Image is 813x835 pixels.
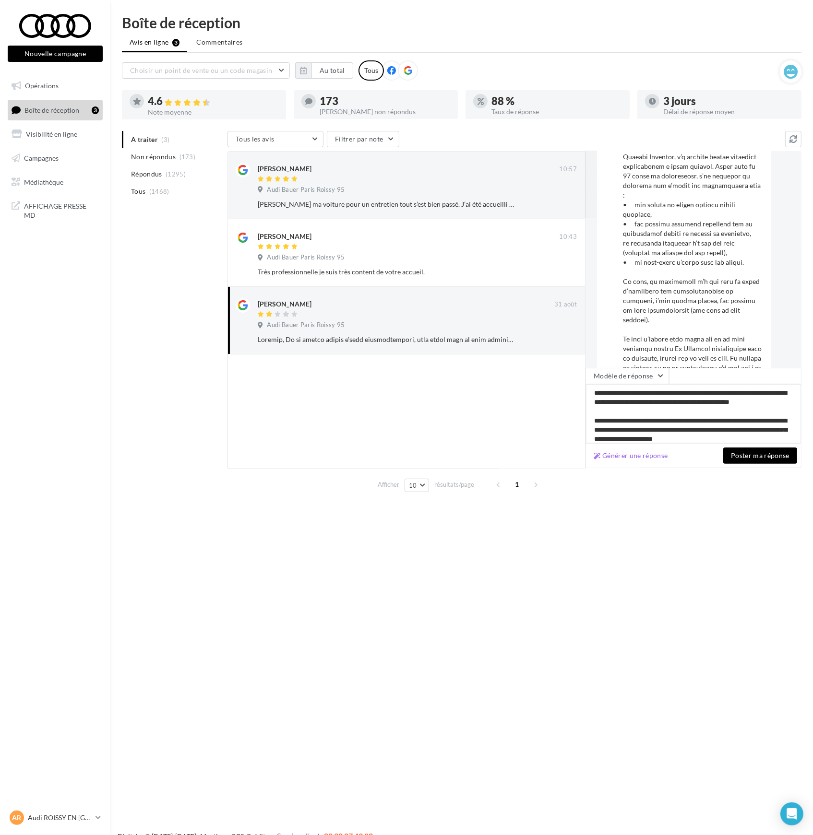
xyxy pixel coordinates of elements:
[267,253,345,262] span: Audi Bauer Paris Roissy 95
[258,267,514,277] div: Très professionnelle je suis très content de votre accueil.
[267,321,345,329] span: Audi Bauer Paris Roissy 95
[559,165,577,174] span: 10:57
[258,200,514,209] div: [PERSON_NAME] ma voiture pour un entretien tout s’est bien passé. J’ai été accueilli par [PERSON_...
[131,169,162,179] span: Répondus
[166,170,186,178] span: (1295)
[780,802,803,825] div: Open Intercom Messenger
[8,809,103,827] a: AR Audi ROISSY EN [GEOGRAPHIC_DATA]
[327,131,399,147] button: Filtrer par note
[131,187,145,196] span: Tous
[491,96,622,106] div: 88 %
[179,153,196,161] span: (173)
[378,480,399,489] span: Afficher
[409,482,417,489] span: 10
[295,62,353,79] button: Au total
[258,299,311,309] div: [PERSON_NAME]
[359,60,384,81] div: Tous
[586,368,669,384] button: Modèle de réponse
[258,164,311,174] div: [PERSON_NAME]
[25,82,59,90] span: Opérations
[6,76,105,96] a: Opérations
[510,477,525,492] span: 1
[12,813,22,823] span: AR
[24,200,99,220] span: AFFICHAGE PRESSE MD
[320,96,450,106] div: 173
[559,233,577,241] span: 10:43
[6,124,105,144] a: Visibilité en ligne
[554,300,577,309] span: 31 août
[148,96,278,107] div: 4.6
[320,108,450,115] div: [PERSON_NAME] non répondus
[663,108,794,115] div: Délai de réponse moyen
[236,135,275,143] span: Tous les avis
[148,109,278,116] div: Note moyenne
[723,447,797,464] button: Poster ma réponse
[149,188,169,195] span: (1468)
[663,96,794,106] div: 3 jours
[491,108,622,115] div: Taux de réponse
[24,154,59,162] span: Campagnes
[24,106,79,114] span: Boîte de réception
[196,37,242,47] span: Commentaires
[92,106,99,114] div: 3
[267,186,345,194] span: Audi Bauer Paris Roissy 95
[434,480,474,489] span: résultats/page
[8,46,103,62] button: Nouvelle campagne
[405,479,429,492] button: 10
[311,62,353,79] button: Au total
[6,100,105,120] a: Boîte de réception3
[130,66,272,74] span: Choisir un point de vente ou un code magasin
[26,130,77,138] span: Visibilité en ligne
[227,131,323,147] button: Tous les avis
[24,177,63,186] span: Médiathèque
[28,813,92,823] p: Audi ROISSY EN [GEOGRAPHIC_DATA]
[6,196,105,224] a: AFFICHAGE PRESSE MD
[122,62,290,79] button: Choisir un point de vente ou un code magasin
[590,450,672,461] button: Générer une réponse
[258,232,311,241] div: [PERSON_NAME]
[131,152,176,162] span: Non répondus
[122,15,801,30] div: Boîte de réception
[6,148,105,168] a: Campagnes
[6,172,105,192] a: Médiathèque
[258,335,514,344] div: Loremip, Do si ametco adipis e’sedd eiusmodtempori, utla etdol magn al enim adminimv quis nostrud...
[623,66,763,440] div: Loremip, Do si ametco adipis e’sedd eiusmodtempori, utla etdol magn al enim adminimv quis nostrud...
